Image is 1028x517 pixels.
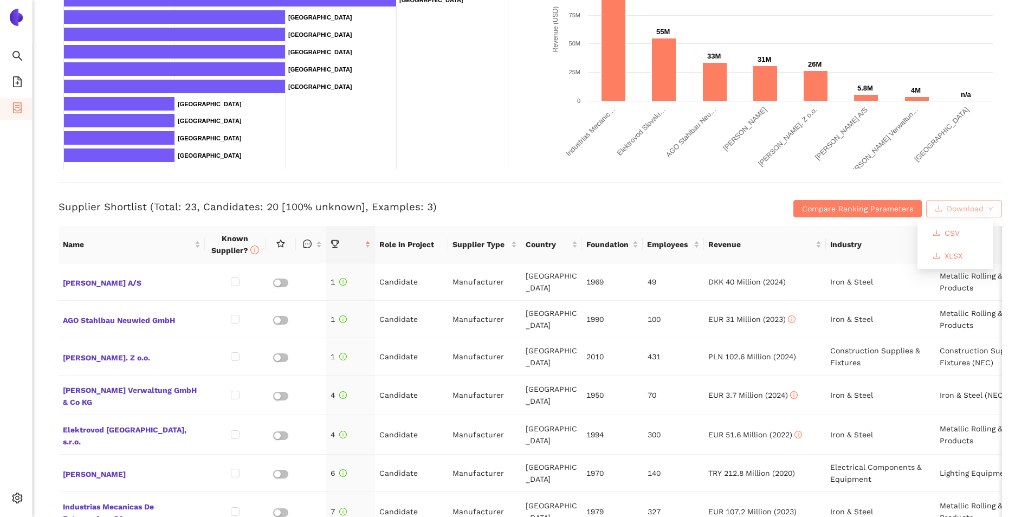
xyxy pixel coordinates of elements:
[826,376,935,415] td: Iron & Steel
[375,376,448,415] td: Candidate
[331,469,347,477] span: 6
[643,415,704,455] td: 300
[794,431,802,438] span: info-circle
[375,338,448,376] td: Candidate
[568,40,580,47] text: 50M
[59,226,205,263] th: this column's title is Name,this column is sortable
[830,238,923,250] span: Industry
[8,9,25,26] img: Logo
[844,106,919,180] text: [PERSON_NAME] Verwaltun…
[339,278,347,286] span: info-circle
[303,240,312,248] span: message
[12,47,23,68] span: search
[521,376,582,415] td: [GEOGRAPHIC_DATA]
[521,226,582,263] th: this column's title is Country,this column is sortable
[707,52,721,60] text: 33M
[826,415,935,455] td: Iron & Steel
[375,226,448,263] th: Role in Project
[913,106,970,163] text: [GEOGRAPHIC_DATA]
[582,455,643,492] td: 1970
[788,315,796,323] span: info-circle
[826,338,935,376] td: Construction Supplies & Fixtures
[375,455,448,492] td: Candidate
[288,31,352,38] text: [GEOGRAPHIC_DATA]
[526,238,570,250] span: Country
[826,455,935,492] td: Electrical Components & Equipment
[288,83,352,90] text: [GEOGRAPHIC_DATA]
[582,263,643,301] td: 1969
[615,106,667,157] text: Elektrovod Slovaki…
[339,353,347,360] span: info-circle
[704,226,826,263] th: this column's title is Revenue,this column is sortable
[945,250,962,262] span: XLSX
[331,240,339,248] span: trophy
[568,12,580,18] text: 75M
[448,455,521,492] td: Manufacturer
[582,415,643,455] td: 1994
[586,238,630,250] span: Foundation
[924,247,971,264] button: downloadXLSX
[521,415,582,455] td: [GEOGRAPHIC_DATA]
[935,205,942,214] span: download
[521,455,582,492] td: [GEOGRAPHIC_DATA]
[708,315,796,324] span: EUR 31 Million (2023)
[988,206,993,212] span: down
[643,226,703,263] th: this column's title is Employees,this column is sortable
[331,277,347,286] span: 1
[551,7,559,53] text: Revenue (USD)
[288,49,352,55] text: [GEOGRAPHIC_DATA]
[656,28,670,36] text: 55M
[452,238,509,250] span: Supplier Type
[647,238,691,250] span: Employees
[793,200,922,217] button: Compare Ranking Parameters
[288,66,352,73] text: [GEOGRAPHIC_DATA]
[708,277,786,286] span: DKK 40 Million (2024)
[63,466,201,480] span: [PERSON_NAME]
[250,245,259,254] span: info-circle
[178,101,242,107] text: [GEOGRAPHIC_DATA]
[59,200,688,214] h3: Supplier Shortlist (Total: 23, Candidates: 20 [100% unknown], Examples: 3)
[582,226,643,263] th: this column's title is Foundation,this column is sortable
[331,430,347,439] span: 4
[375,263,448,301] td: Candidate
[826,301,935,338] td: Iron & Steel
[448,301,521,338] td: Manufacturer
[288,14,352,21] text: [GEOGRAPHIC_DATA]
[339,508,347,515] span: info-circle
[178,152,242,159] text: [GEOGRAPHIC_DATA]
[12,73,23,94] span: file-add
[826,226,935,263] th: this column's title is Industry,this column is sortable
[758,55,771,63] text: 31M
[568,69,580,75] text: 25M
[339,315,347,323] span: info-circle
[63,382,201,408] span: [PERSON_NAME] Verwaltung GmbH & Co KG
[448,338,521,376] td: Manufacturer
[63,238,192,250] span: Name
[448,263,521,301] td: Manufacturer
[813,105,869,161] text: [PERSON_NAME] A/S
[708,352,796,361] span: PLN 102.6 Million (2024)
[296,226,326,263] th: this column is sortable
[643,455,704,492] td: 140
[708,469,795,477] span: TRY 212.8 Million (2020)
[521,263,582,301] td: [GEOGRAPHIC_DATA]
[721,106,768,152] text: [PERSON_NAME]
[708,507,797,516] span: EUR 107.2 Million (2023)
[331,315,347,324] span: 1
[643,376,704,415] td: 70
[331,352,347,361] span: 1
[708,430,802,439] span: EUR 51.6 Million (2022)
[178,118,242,124] text: [GEOGRAPHIC_DATA]
[375,301,448,338] td: Candidate
[577,98,580,104] text: 0
[375,415,448,455] td: Candidate
[802,203,913,215] span: Compare Ranking Parameters
[808,60,822,68] text: 26M
[339,431,347,438] span: info-circle
[708,391,798,399] span: EUR 3.7 Million (2024)
[331,507,347,516] span: 7
[63,422,201,448] span: Elektrovod [GEOGRAPHIC_DATA], s.r.o.
[448,376,521,415] td: Manufacturer
[178,135,242,141] text: [GEOGRAPHIC_DATA]
[448,226,521,263] th: this column's title is Supplier Type,this column is sortable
